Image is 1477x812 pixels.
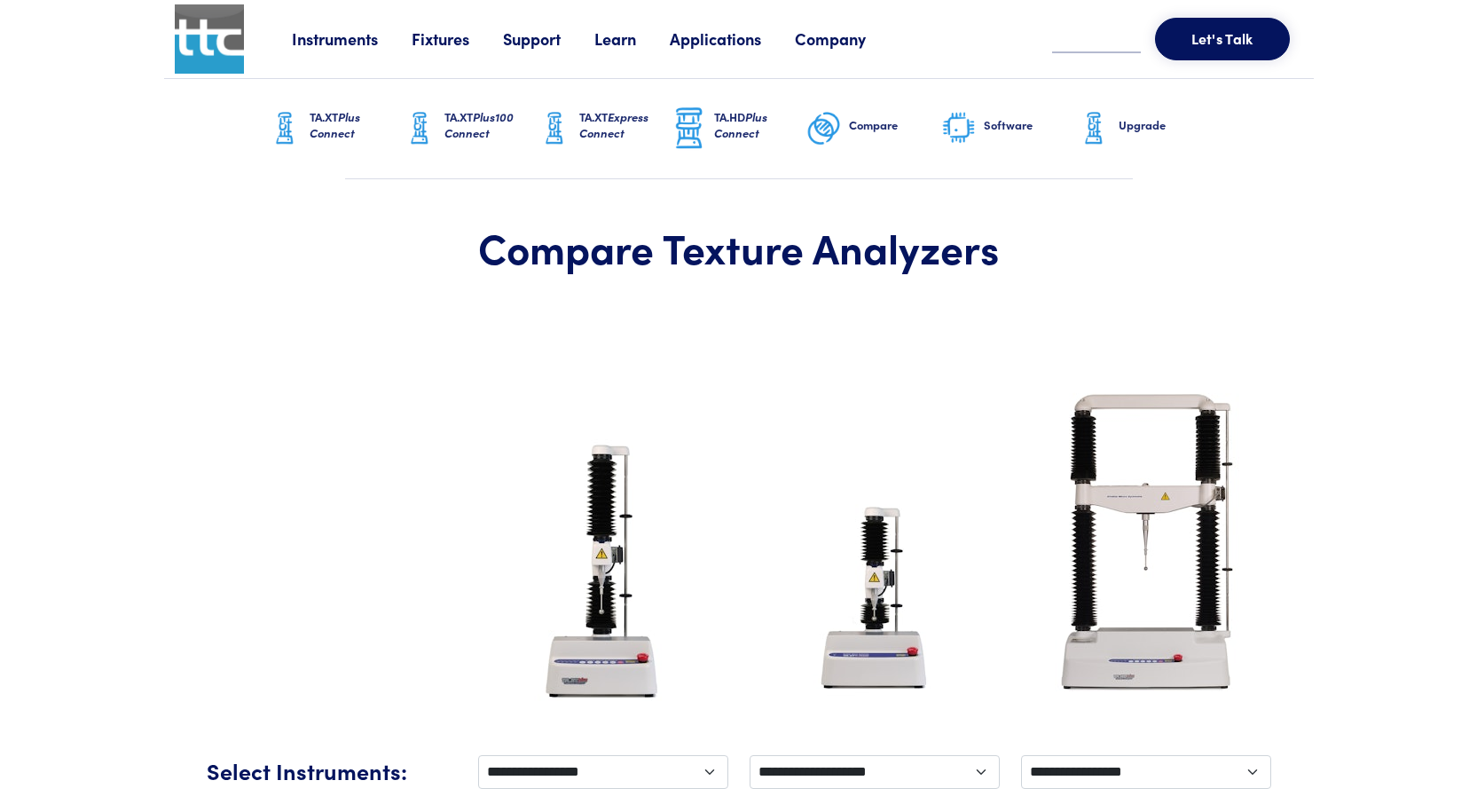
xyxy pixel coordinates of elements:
[941,79,1076,178] a: Software
[267,79,402,178] a: TA.XTPlus Connect
[402,79,537,178] a: TA.XTPlus100 Connect
[806,106,842,151] img: compare-graphic.png
[672,79,806,178] a: TA.HDPlus Connect
[714,108,767,141] span: Plus Connect
[175,4,244,74] img: ttc_logo_1x1_v1.0.png
[984,117,1076,133] h6: Software
[1026,365,1266,720] img: ta-hd-analyzer.jpg
[594,28,670,50] a: Learn
[579,108,648,141] span: Express Connect
[310,108,360,141] span: Plus Connect
[849,117,941,133] h6: Compare
[1076,106,1112,151] img: ta-xt-graphic.png
[1155,18,1290,60] button: Let's Talk
[292,28,412,50] a: Instruments
[798,476,951,720] img: ta-xt-express-analyzer.jpg
[412,28,503,50] a: Fixtures
[714,109,806,141] h6: TA.HD
[806,79,941,178] a: Compare
[207,222,1271,273] h1: Compare Texture Analyzers
[537,106,572,151] img: ta-xt-graphic.png
[310,109,402,141] h6: TA.XT
[795,28,900,50] a: Company
[503,28,594,50] a: Support
[1119,117,1211,133] h6: Upgrade
[1076,79,1211,178] a: Upgrade
[207,755,457,786] h5: Select Instruments:
[672,106,707,152] img: ta-hd-graphic.png
[579,109,672,141] h6: TA.XT
[402,106,437,151] img: ta-xt-graphic.png
[444,109,537,141] h6: TA.XT
[537,79,672,178] a: TA.XTExpress Connect
[520,431,686,720] img: ta-xt-plus-analyzer.jpg
[941,110,977,147] img: software-graphic.png
[267,106,302,151] img: ta-xt-graphic.png
[444,108,514,141] span: Plus100 Connect
[670,28,795,50] a: Applications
